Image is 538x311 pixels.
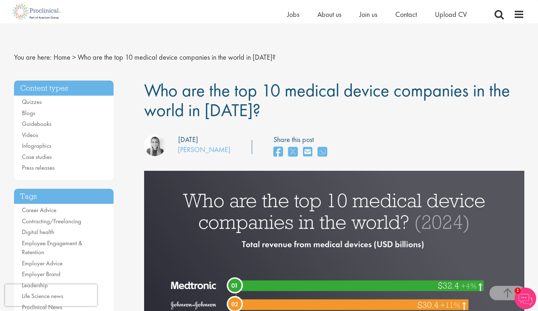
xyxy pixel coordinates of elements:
[22,303,62,311] a: Proclinical News
[288,145,298,160] a: share on twitter
[22,281,48,289] a: Leadership
[14,81,114,96] h3: Content types
[22,153,52,161] a: Case studies
[515,288,521,294] span: 1
[22,164,55,171] a: Press releases
[22,217,81,225] a: Contracting/Freelancing
[78,52,276,62] span: Who are the top 10 medical device companies in the world in [DATE]?
[178,145,230,154] a: [PERSON_NAME]
[318,145,327,160] a: share on whats app
[359,10,377,19] a: Join us
[14,189,114,204] h3: Tags
[54,52,70,62] a: breadcrumb link
[22,228,54,236] a: Digital health
[5,284,97,306] iframe: reCAPTCHA
[435,10,467,19] a: Upload CV
[287,10,299,19] a: Jobs
[303,145,312,160] a: share on email
[395,10,417,19] a: Contact
[22,131,38,139] a: Videos
[72,52,76,62] span: >
[22,98,42,106] a: Quizzes
[22,142,51,150] a: Infographics
[144,79,510,122] span: Who are the top 10 medical device companies in the world in [DATE]?
[22,239,82,256] a: Employee Engagement & Retention
[22,109,35,117] a: Blogs
[22,120,51,128] a: Guidebooks
[515,288,536,309] img: Chatbot
[22,270,60,278] a: Employer Brand
[178,134,198,145] div: [DATE]
[273,145,283,160] a: share on facebook
[273,134,331,145] label: Share this post
[317,10,341,19] a: About us
[22,206,56,214] a: Career Advice
[144,134,166,156] img: Hannah Burke
[14,52,52,62] span: You are here:
[22,259,63,267] a: Employer Advice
